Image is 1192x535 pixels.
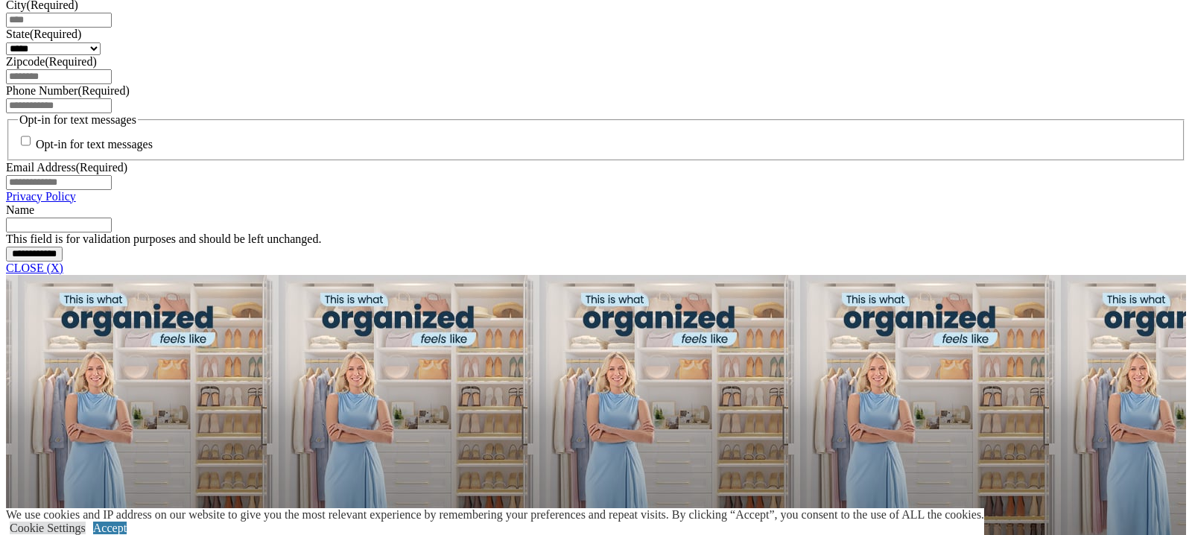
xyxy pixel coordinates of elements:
a: Cookie Settings [10,522,86,534]
div: We use cookies and IP address on our website to give you the most relevant experience by remember... [6,508,984,522]
a: Privacy Policy [6,190,76,203]
span: (Required) [45,55,96,68]
legend: Opt-in for text messages [18,113,138,127]
span: (Required) [77,84,129,97]
label: Zipcode [6,55,97,68]
a: Accept [93,522,127,534]
label: Phone Number [6,84,130,97]
span: (Required) [30,28,81,40]
a: CLOSE (X) [6,262,63,274]
label: State [6,28,81,40]
label: Email Address [6,161,127,174]
span: (Required) [76,161,127,174]
label: Name [6,203,34,216]
div: This field is for validation purposes and should be left unchanged. [6,232,1186,246]
label: Opt-in for text messages [36,139,153,151]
